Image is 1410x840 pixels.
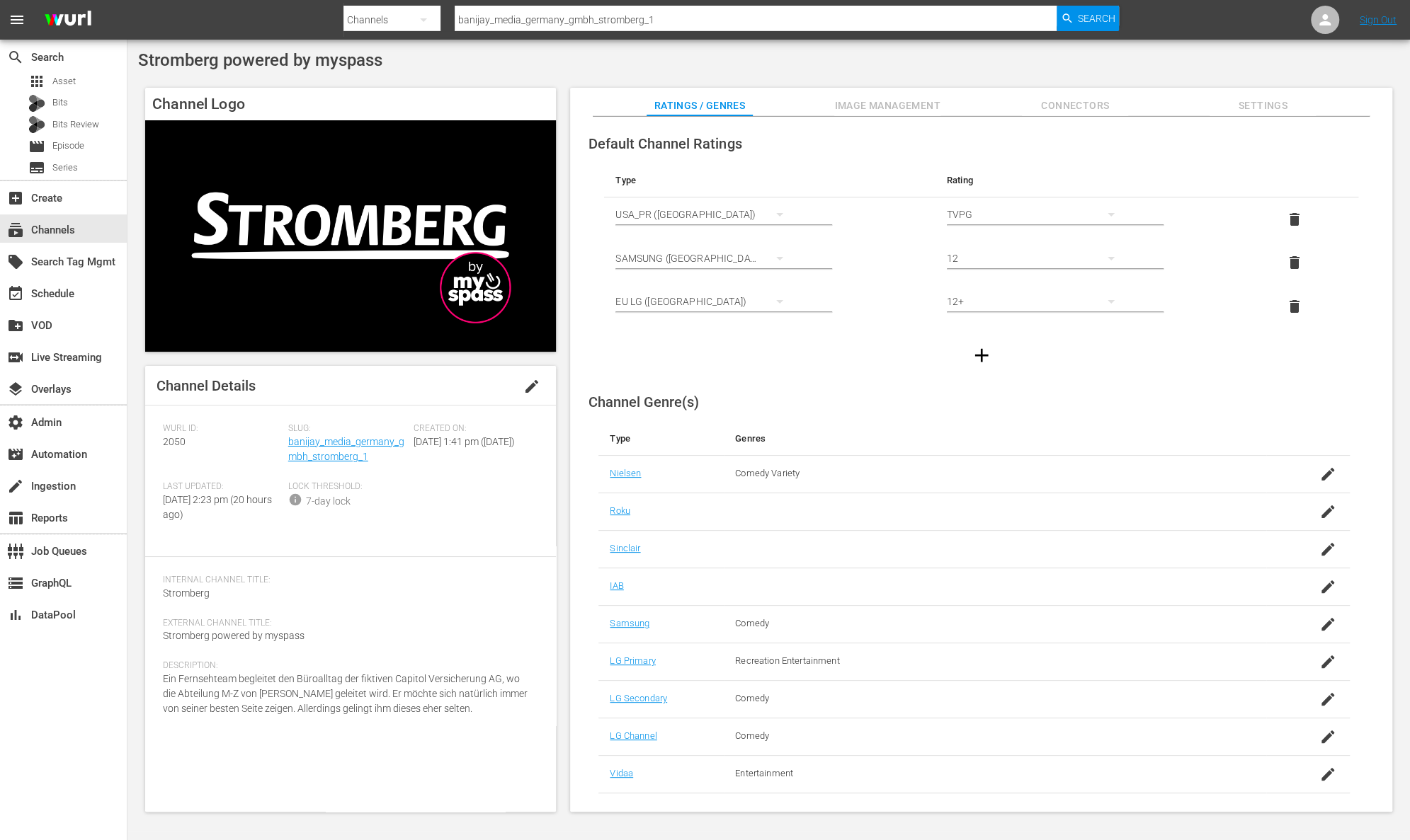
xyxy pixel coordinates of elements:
[515,369,549,403] button: edit
[615,238,797,278] div: SAMSUNG ([GEOGRAPHIC_DATA] (Republic of))
[52,96,68,110] span: Bits
[34,4,102,37] img: ans4CAIJ8jUAAAAAAAAAAAAAAAAAAAAAAAAgQb4GAAAAAAAAAAAAAAAAAAAAAAAAJMjXAAAAAAAAAAAAAAAAAAAAAAAAgAT5G...
[1286,298,1303,315] span: delete
[610,468,641,478] a: Nielsen
[288,436,404,462] a: banijay_media_germany_gmbh_stromberg_1
[52,139,84,153] span: Episode
[288,481,406,493] span: Lock Threshold:
[610,580,623,591] a: IAB
[936,163,1266,197] th: Rating
[1278,289,1312,323] button: delete
[615,282,797,321] div: EU LG ([GEOGRAPHIC_DATA])
[7,381,24,398] span: Overlays
[523,378,540,395] span: edit
[7,285,24,302] span: Schedule
[288,493,302,507] span: info
[28,73,45,90] span: Asset
[1286,211,1303,228] span: delete
[145,120,556,351] img: Stromberg powered by myspass
[288,423,406,435] span: Slug:
[52,74,76,88] span: Asset
[7,543,24,560] span: Job Queues
[615,195,797,234] div: USA_PR ([GEOGRAPHIC_DATA])
[7,575,24,592] span: GraphQL
[1078,6,1115,31] span: Search
[7,317,24,334] span: VOD
[610,768,633,778] a: Vidaa
[610,693,667,703] a: LG Secondary
[28,116,45,133] div: Bits Review
[138,50,382,70] span: Stromberg powered by myspass
[7,446,24,463] span: Automation
[1022,97,1128,115] span: Connectors
[414,423,532,435] span: Created On:
[947,282,1128,321] div: 12+
[1278,246,1312,280] button: delete
[163,481,281,493] span: Last Updated:
[163,575,531,586] span: Internal Channel Title:
[306,494,351,509] div: 7-day lock
[947,238,1128,278] div: 12
[610,543,640,553] a: Sinclair
[610,618,649,628] a: Samsung
[163,494,272,520] span: [DATE] 2:23 pm (20 hours ago)
[414,436,515,447] span: [DATE] 1:41 pm ([DATE])
[163,436,186,447] span: 2050
[1286,254,1303,271] span: delete
[7,190,24,207] span: Create
[589,393,699,410] span: Channel Genre(s)
[52,117,99,132] span: Bits Review
[589,135,741,152] span: Default Channel Ratings
[724,422,1266,456] th: Genres
[7,510,24,527] span: Reports
[163,587,210,599] span: Stromberg
[163,618,531,629] span: External Channel Title:
[28,159,45,176] span: Series
[163,660,531,672] span: Description:
[604,163,935,197] th: Type
[163,673,528,714] span: Ein Fernsehteam begleitet den Büroalltag der fiktiven Capitol Versicherung AG, wo die Abteilung M...
[610,505,630,516] a: Roku
[7,478,24,495] span: Ingestion
[647,97,753,115] span: Ratings / Genres
[834,97,940,115] span: Image Management
[610,730,656,741] a: LG Channel
[8,11,25,28] span: menu
[7,49,24,66] span: Search
[28,138,45,155] span: Episode
[604,163,1358,328] table: simple table
[163,423,281,435] span: Wurl ID:
[7,606,24,623] span: DataPool
[145,88,556,120] h4: Channel Logo
[7,221,24,238] span: Channels
[1360,14,1397,25] a: Sign Out
[28,95,45,112] div: Bits
[163,630,305,641] span: Stromberg powered by myspass
[7,253,24,270] span: Search Tag Mgmt
[52,161,78,175] span: Series
[1278,202,1312,236] button: delete
[157,377,256,394] span: Channel Details
[7,414,24,431] span: Admin
[7,349,24,366] span: Live Streaming
[598,422,724,456] th: Type
[1210,97,1316,115] span: Settings
[947,195,1128,234] div: TVPG
[610,655,655,666] a: LG Primary
[1057,6,1119,31] button: Search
